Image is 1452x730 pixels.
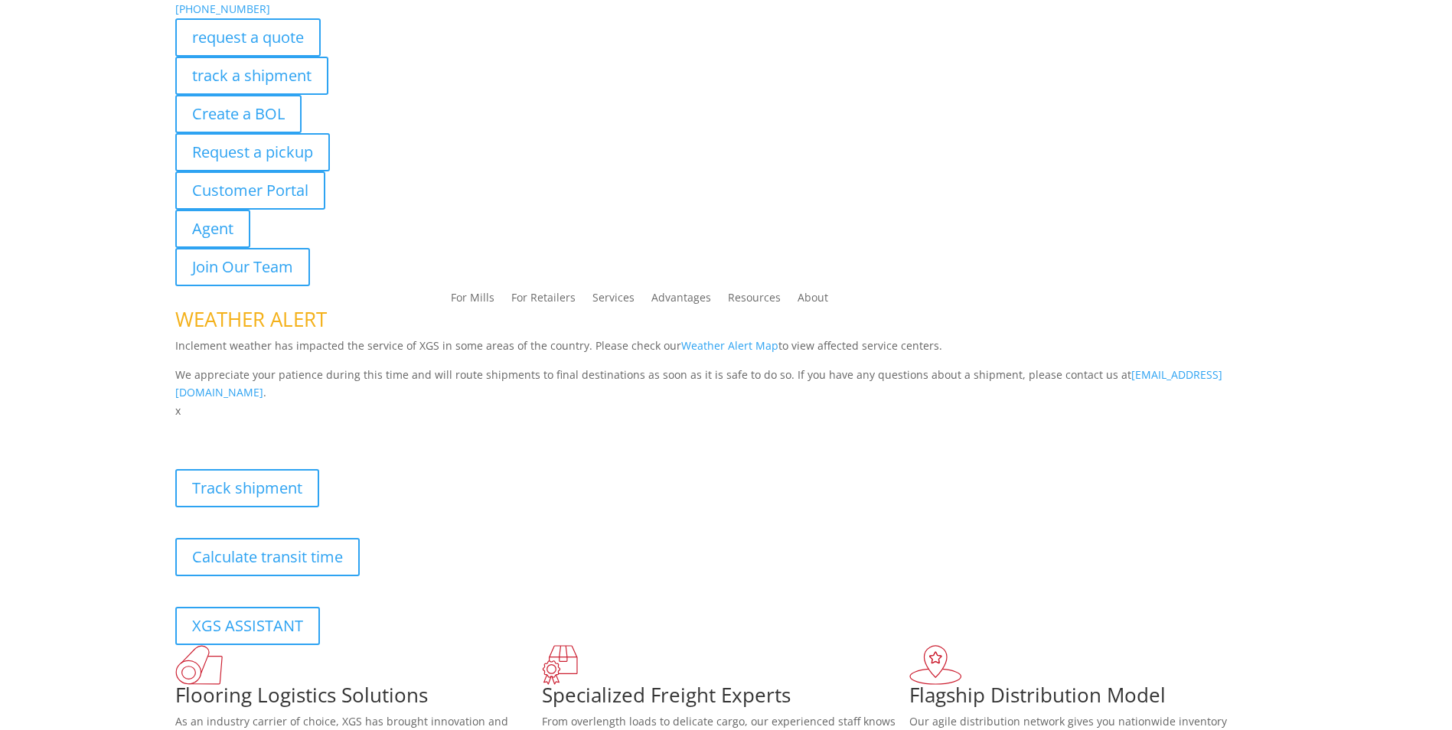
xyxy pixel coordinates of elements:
a: Request a pickup [175,133,330,171]
a: Agent [175,210,250,248]
a: XGS ASSISTANT [175,607,320,645]
p: x [175,402,1277,420]
h1: Flooring Logistics Solutions [175,685,543,712]
img: xgs-icon-flagship-distribution-model-red [909,645,962,685]
a: track a shipment [175,57,328,95]
b: Visibility, transparency, and control for your entire supply chain. [175,422,517,437]
a: request a quote [175,18,321,57]
a: Calculate transit time [175,538,360,576]
a: Customer Portal [175,171,325,210]
a: [PHONE_NUMBER] [175,2,270,16]
a: Resources [728,292,781,309]
a: Track shipment [175,469,319,507]
img: xgs-icon-total-supply-chain-intelligence-red [175,645,223,685]
a: About [798,292,828,309]
img: xgs-icon-focused-on-flooring-red [542,645,578,685]
h1: Flagship Distribution Model [909,685,1277,712]
a: Advantages [651,292,711,309]
span: WEATHER ALERT [175,305,327,333]
a: Weather Alert Map [681,338,778,353]
p: We appreciate your patience during this time and will route shipments to final destinations as so... [175,366,1277,402]
a: For Mills [451,292,494,309]
h1: Specialized Freight Experts [542,685,909,712]
a: For Retailers [511,292,576,309]
a: Create a BOL [175,95,302,133]
a: Join Our Team [175,248,310,286]
a: Services [592,292,635,309]
p: Inclement weather has impacted the service of XGS in some areas of the country. Please check our ... [175,337,1277,366]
